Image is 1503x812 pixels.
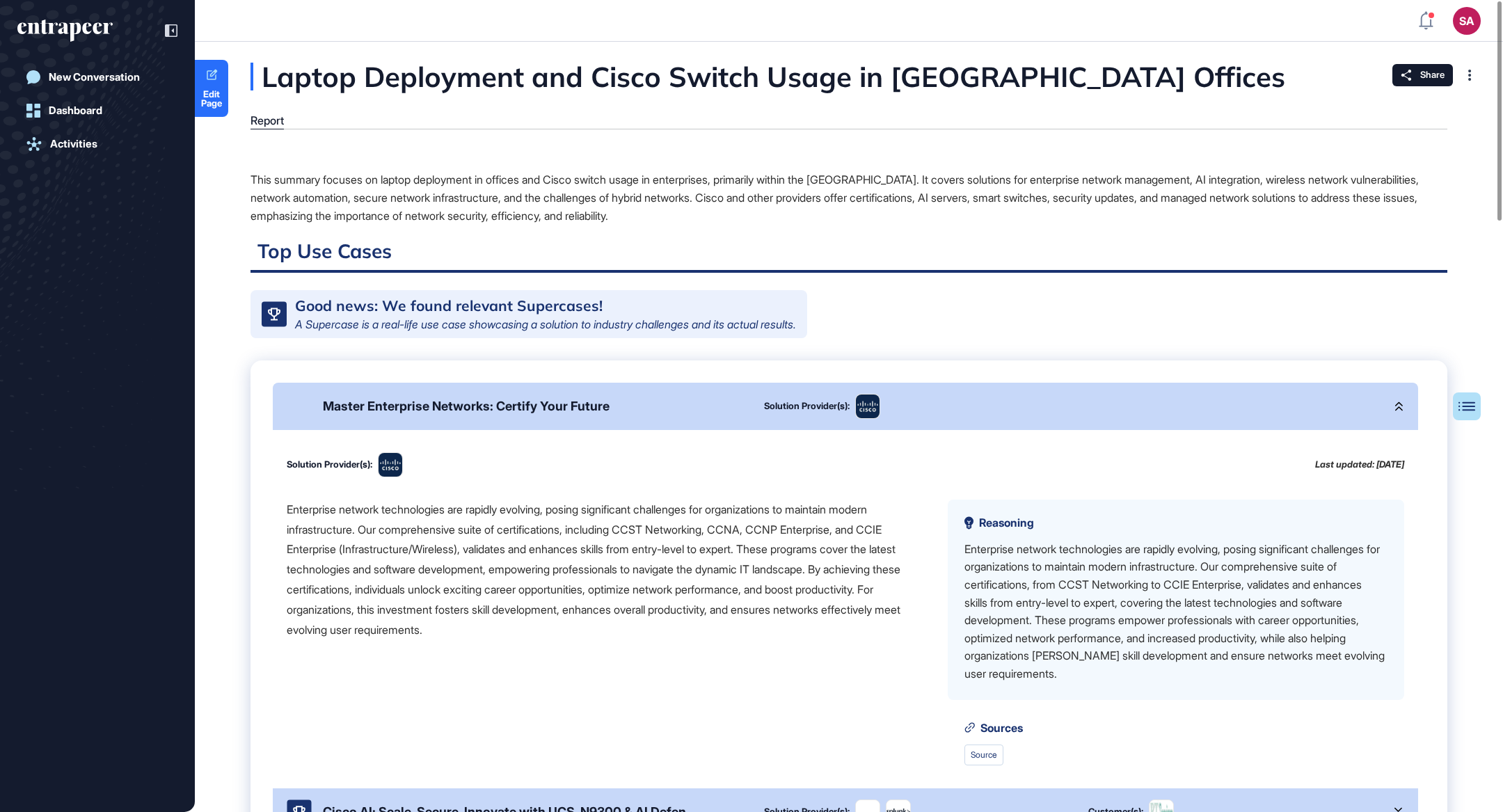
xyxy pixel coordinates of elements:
[964,541,1387,683] div: Enterprise network technologies are rapidly evolving, posing significant challenges for organizat...
[195,90,228,108] span: Edit Page
[49,71,140,83] div: New Conversation
[1453,7,1481,35] button: SA
[764,401,850,411] div: Solution Provider(s):
[980,722,1023,733] span: Sources
[17,19,113,42] div: entrapeer-logo
[49,104,102,117] div: Dashboard
[295,298,603,313] div: Good news: We found relevant Supercases!
[856,395,880,418] img: image
[195,60,228,117] a: Edit Page
[287,500,925,640] div: Enterprise network technologies are rapidly evolving, posing significant challenges for organizat...
[250,114,284,127] div: Report
[17,97,177,125] a: Dashboard
[287,460,372,469] div: Solution Provider(s):
[250,170,1447,225] div: This summary focuses on laptop deployment in offices and Cisco switch usage in enterprises, prima...
[17,63,177,91] a: New Conversation
[1420,70,1445,81] span: Share
[323,399,610,413] div: Master Enterprise Networks: Certify Your Future
[379,453,402,477] img: image
[50,138,97,150] div: Activities
[964,745,1003,765] a: Source
[295,319,796,330] div: A Supercase is a real-life use case showcasing a solution to industry challenges and its actual r...
[250,239,1447,273] h2: Top Use Cases
[1315,459,1404,470] div: Last updated: [DATE]
[17,130,177,158] a: Activities
[979,517,1034,528] span: Reasoning
[250,63,1424,90] div: Laptop Deployment and Cisco Switch Usage in [GEOGRAPHIC_DATA] Offices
